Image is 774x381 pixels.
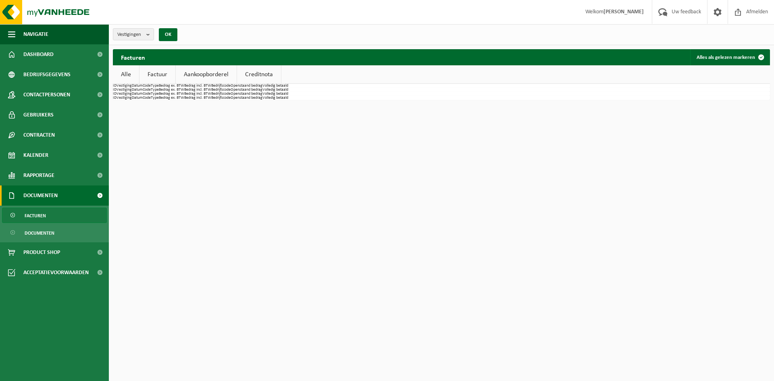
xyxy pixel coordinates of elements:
th: Bedrag incl. BTW [184,88,211,92]
th: ID [113,84,117,88]
th: Datum [132,88,143,92]
th: Bedrag ex. BTW [159,96,184,100]
th: Volledig betaald [262,96,288,100]
th: Bedrag ex. BTW [159,84,184,88]
span: Product Shop [23,242,60,262]
span: Vestigingen [117,29,143,41]
span: Documenten [25,225,54,241]
a: Facturen [2,208,107,223]
th: ID [113,88,117,92]
th: Openstaand bedrag [231,92,262,96]
button: OK [159,28,177,41]
th: Bedrijfscode [211,84,231,88]
button: Vestigingen [113,28,154,40]
th: Datum [132,92,143,96]
th: ID [113,96,117,100]
th: Bedrag ex. BTW [159,92,184,96]
th: Vestiging [117,96,132,100]
th: Datum [132,96,143,100]
span: Documenten [23,185,58,206]
span: Contracten [23,125,55,145]
h2: Facturen [113,49,153,65]
a: Aankoopborderel [176,65,237,84]
span: Acceptatievoorwaarden [23,262,89,283]
span: Dashboard [23,44,54,65]
span: Navigatie [23,24,48,44]
th: Openstaand bedrag [231,96,262,100]
strong: [PERSON_NAME] [603,9,644,15]
th: Vestiging [117,88,132,92]
th: Bedrijfscode [211,92,231,96]
a: Factuur [139,65,175,84]
th: Volledig betaald [262,88,288,92]
th: Bedrag incl. BTW [184,84,211,88]
th: Type [151,92,159,96]
span: Gebruikers [23,105,54,125]
th: Code [143,84,151,88]
th: Openstaand bedrag [231,88,262,92]
th: ID [113,92,117,96]
th: Vestiging [117,92,132,96]
th: Bedrijfscode [211,88,231,92]
span: Facturen [25,208,46,223]
th: Bedrijfscode [211,96,231,100]
th: Bedrag incl. BTW [184,96,211,100]
th: Type [151,88,159,92]
th: Type [151,96,159,100]
th: Volledig betaald [262,92,288,96]
a: Alle [113,65,139,84]
span: Kalender [23,145,48,165]
th: Code [143,88,151,92]
th: Bedrag incl. BTW [184,92,211,96]
span: Bedrijfsgegevens [23,65,71,85]
th: Bedrag ex. BTW [159,88,184,92]
a: Documenten [2,225,107,240]
span: Rapportage [23,165,54,185]
th: Type [151,84,159,88]
th: Vestiging [117,84,132,88]
span: Contactpersonen [23,85,70,105]
th: Datum [132,84,143,88]
th: Openstaand bedrag [231,84,262,88]
th: Code [143,96,151,100]
th: Code [143,92,151,96]
a: Creditnota [237,65,281,84]
button: Alles als gelezen markeren [690,49,769,65]
th: Volledig betaald [262,84,288,88]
